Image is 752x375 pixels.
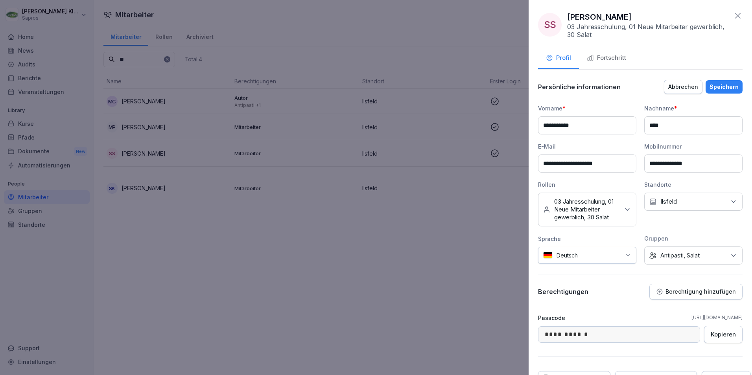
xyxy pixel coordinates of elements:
div: Rollen [538,180,636,189]
div: Vorname [538,104,636,112]
div: Gruppen [644,234,743,243]
div: Fortschritt [587,53,626,63]
p: 03 Jahresschulung, 01 Neue Mitarbeiter gewerblich, 30 Salat [567,23,729,39]
p: 03 Jahresschulung, 01 Neue Mitarbeiter gewerblich, 30 Salat [554,198,619,221]
button: Profil [538,48,579,69]
div: Speichern [710,83,739,91]
div: Nachname [644,104,743,112]
button: Fortschritt [579,48,634,69]
div: Mobilnummer [644,142,743,151]
p: Ilsfeld [660,198,677,206]
div: E-Mail [538,142,636,151]
p: [PERSON_NAME] [567,11,632,23]
div: SS [538,13,562,37]
button: Abbrechen [664,80,702,94]
button: Berechtigung hinzufügen [649,284,743,300]
div: Standorte [644,180,743,189]
div: Kopieren [711,330,736,339]
button: Speichern [706,80,743,94]
div: Sprache [538,235,636,243]
img: de.svg [543,252,553,259]
a: [URL][DOMAIN_NAME] [691,314,743,321]
p: Persönliche informationen [538,83,621,91]
p: Passcode [538,314,565,322]
p: Berechtigungen [538,288,588,296]
p: Antipasti, Salat [660,252,700,259]
div: Profil [546,53,571,63]
p: Berechtigung hinzufügen [665,289,736,295]
div: Deutsch [538,247,636,264]
button: Kopieren [704,326,743,343]
div: Abbrechen [668,83,698,91]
